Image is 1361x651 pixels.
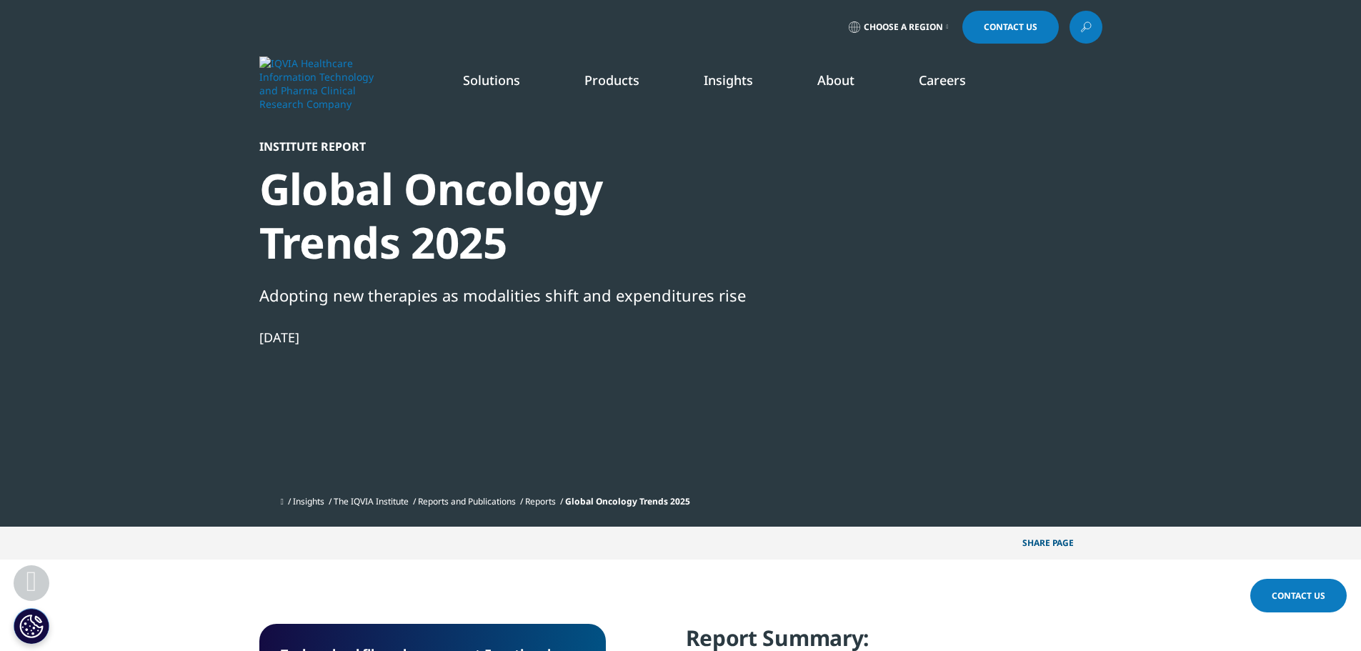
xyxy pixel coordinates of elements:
[1250,579,1347,612] a: Contact Us
[704,71,753,89] a: Insights
[1012,527,1102,560] p: Share PAGE
[864,21,943,33] span: Choose a Region
[259,283,749,307] div: Adopting new therapies as modalities shift and expenditures rise
[919,71,966,89] a: Careers
[259,329,749,346] div: [DATE]
[565,495,690,507] span: Global Oncology Trends 2025
[817,71,854,89] a: About
[334,495,409,507] a: The IQVIA Institute
[1272,590,1325,602] span: Contact Us
[1012,527,1102,560] button: Share PAGEShare PAGE
[259,56,374,111] img: IQVIA Healthcare Information Technology and Pharma Clinical Research Company
[14,608,49,644] button: Cookies Settings
[584,71,639,89] a: Products
[525,495,556,507] a: Reports
[962,11,1059,44] a: Contact Us
[259,139,749,154] div: Institute Report
[463,71,520,89] a: Solutions
[379,50,1102,117] nav: Primary
[259,162,749,269] div: Global Oncology Trends 2025
[293,495,324,507] a: Insights
[418,495,516,507] a: Reports and Publications
[984,23,1037,31] span: Contact Us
